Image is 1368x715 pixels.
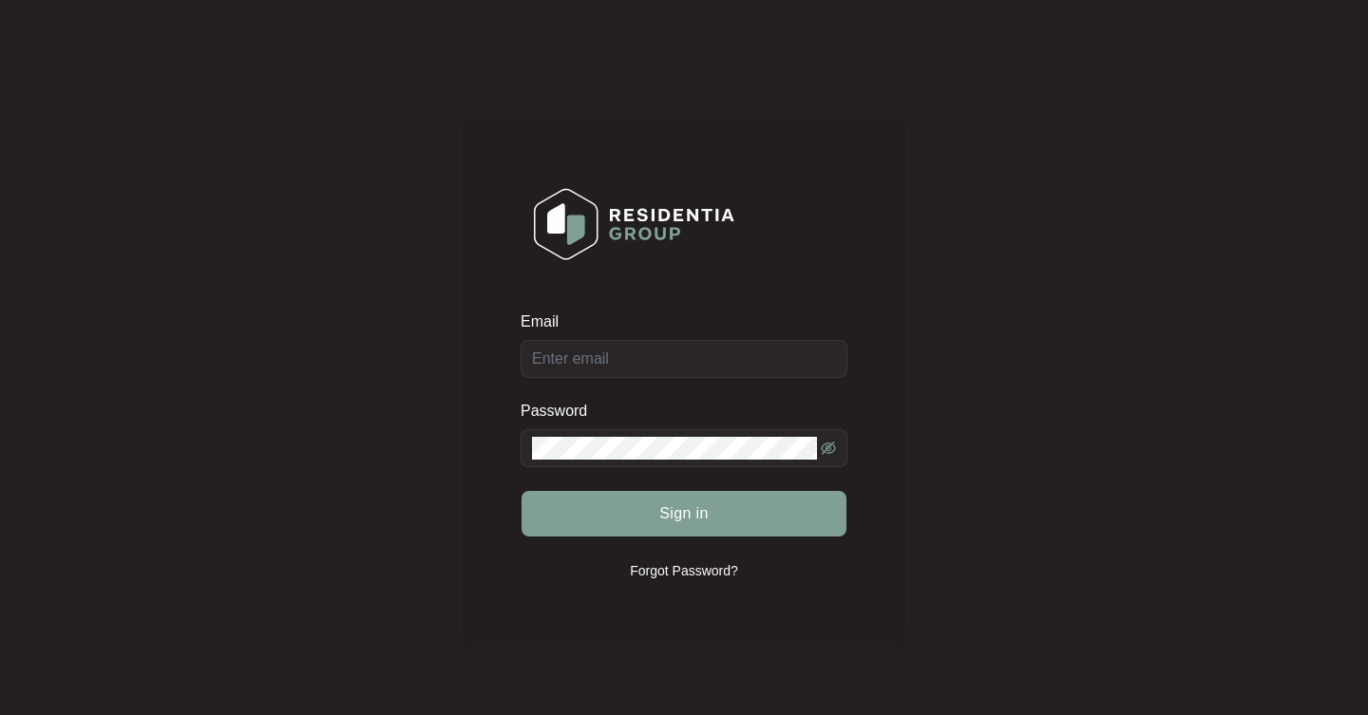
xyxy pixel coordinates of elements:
[522,176,747,273] img: Login Logo
[532,437,817,460] input: Password
[522,491,846,536] button: Sign in
[521,312,572,331] label: Email
[659,502,709,525] span: Sign in
[521,340,847,378] input: Email
[821,441,836,456] span: eye-invisible
[521,402,601,421] label: Password
[630,561,738,580] p: Forgot Password?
